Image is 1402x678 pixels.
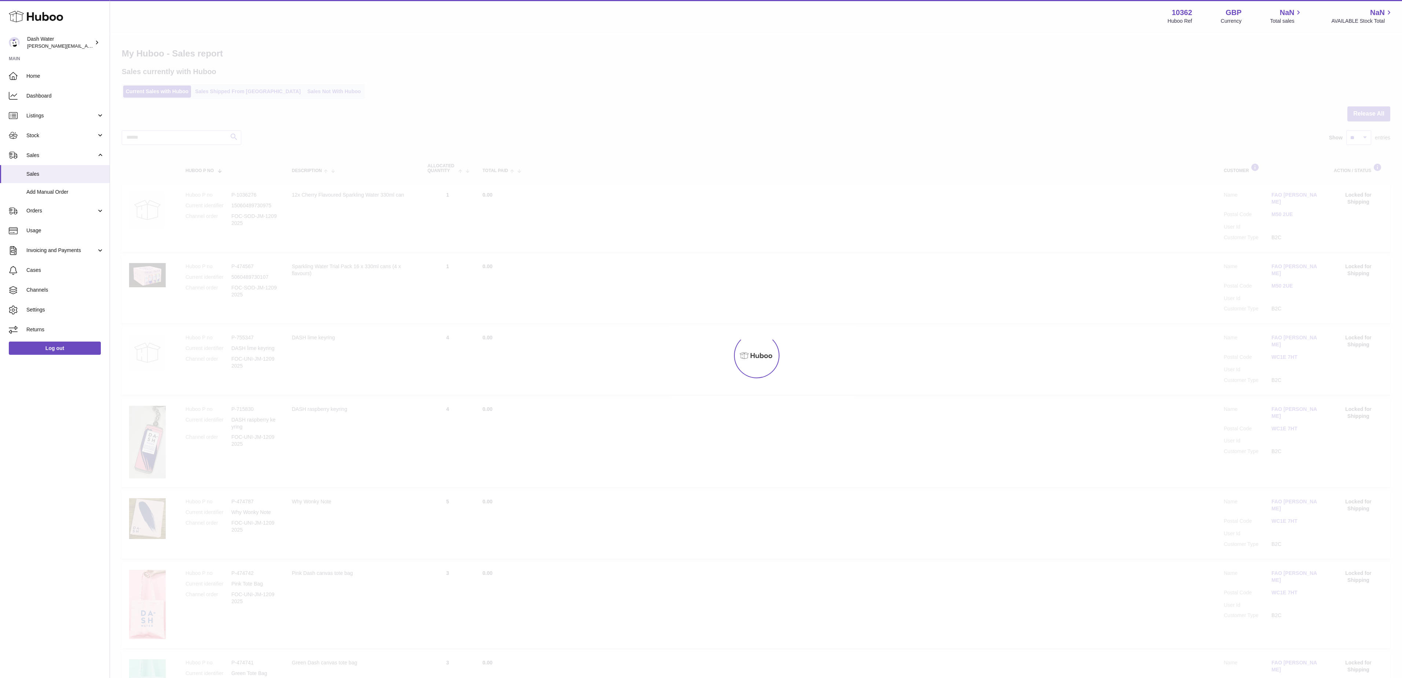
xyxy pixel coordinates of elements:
span: Add Manual Order [26,189,104,196]
span: Settings [26,306,104,313]
div: Currency [1221,18,1242,25]
span: Channels [26,287,104,294]
span: Listings [26,112,96,119]
a: NaN AVAILABLE Stock Total [1331,8,1393,25]
span: [PERSON_NAME][EMAIL_ADDRESS][DOMAIN_NAME] [27,43,147,49]
img: james@dash-water.com [9,37,20,48]
span: NaN [1280,8,1294,18]
span: Stock [26,132,96,139]
a: NaN Total sales [1270,8,1303,25]
a: Log out [9,342,101,355]
span: Returns [26,326,104,333]
span: Usage [26,227,104,234]
span: Cases [26,267,104,274]
span: Dashboard [26,92,104,99]
div: Dash Water [27,36,93,50]
span: Sales [26,171,104,178]
strong: GBP [1226,8,1241,18]
span: NaN [1370,8,1385,18]
span: Invoicing and Payments [26,247,96,254]
span: Sales [26,152,96,159]
strong: 10362 [1172,8,1192,18]
span: AVAILABLE Stock Total [1331,18,1393,25]
span: Home [26,73,104,80]
div: Huboo Ref [1168,18,1192,25]
span: Total sales [1270,18,1303,25]
span: Orders [26,207,96,214]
